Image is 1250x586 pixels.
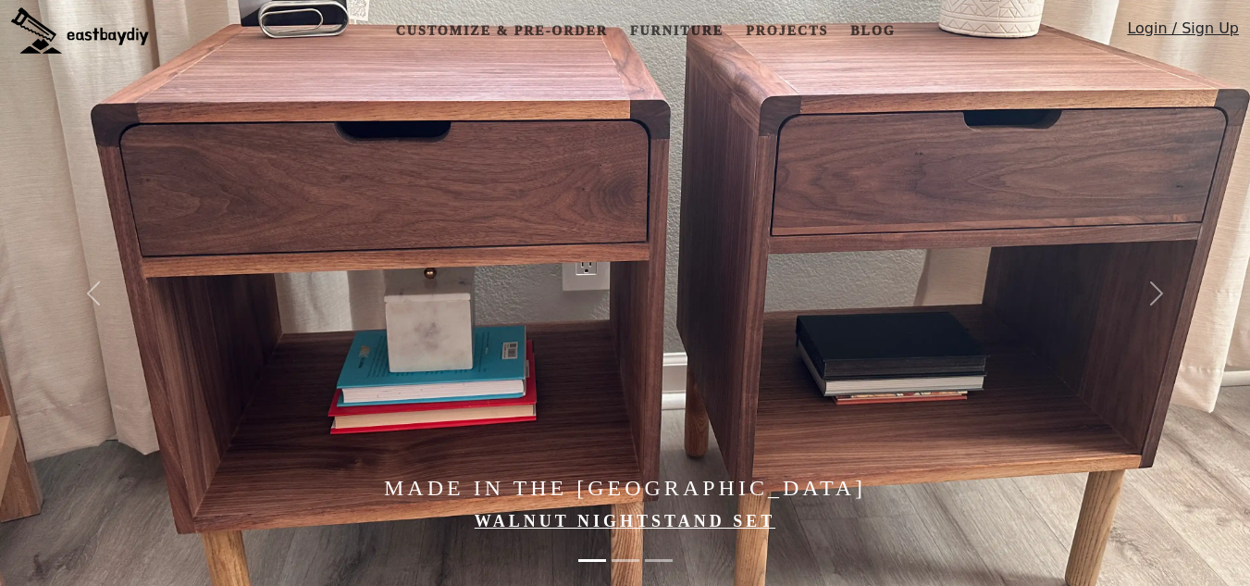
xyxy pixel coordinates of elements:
[645,550,673,571] button: Elevate Your Home with Handcrafted Japanese-Style Furniture
[1127,18,1239,48] a: Login / Sign Up
[475,512,775,530] a: Walnut Nightstand Set
[623,14,731,48] a: Furniture
[738,14,835,48] a: Projects
[11,7,149,54] img: eastbaydiy
[389,14,615,48] a: Customize & Pre-order
[188,475,1063,502] h4: Made in the [GEOGRAPHIC_DATA]
[612,550,639,571] button: Elevate Your Home with Handcrafted Japanese-Style Furniture
[578,550,606,571] button: Made in the Bay Area
[843,14,902,48] a: Blog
